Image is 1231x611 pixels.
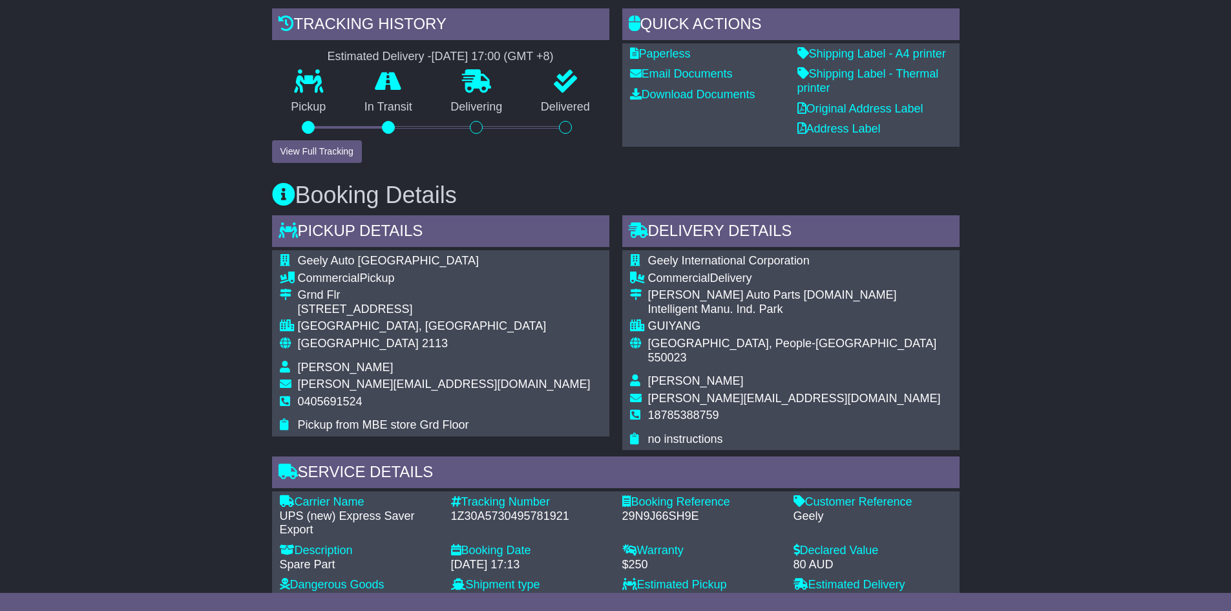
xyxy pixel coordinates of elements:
[451,592,498,605] span: 3rd Party
[451,495,609,509] div: Tracking Number
[797,122,881,135] a: Address Label
[298,288,591,303] div: Grnd Flr
[298,418,469,431] span: Pickup from MBE store Grd Floor
[622,509,781,524] div: 29N9J66SH9E
[630,88,755,101] a: Download Documents
[648,409,719,422] span: 18785388759
[622,495,781,509] div: Booking Reference
[280,578,438,592] div: Dangerous Goods
[298,303,591,317] div: [STREET_ADDRESS]
[345,100,432,114] p: In Transit
[630,47,691,60] a: Paperless
[451,558,609,572] div: [DATE] 17:13
[622,215,960,250] div: Delivery Details
[422,337,448,350] span: 2113
[272,456,960,491] div: Service Details
[272,215,609,250] div: Pickup Details
[451,544,609,558] div: Booking Date
[794,544,952,558] div: Declared Value
[280,558,438,572] div: Spare Part
[298,319,591,334] div: [GEOGRAPHIC_DATA], [GEOGRAPHIC_DATA]
[622,544,781,558] div: Warranty
[648,272,952,286] div: Delivery
[272,50,609,64] div: Estimated Delivery -
[648,319,952,334] div: GUIYANG
[280,544,438,558] div: Description
[648,303,952,317] div: Intelligent Manu. Ind. Park
[648,433,723,445] span: no instructions
[794,495,952,509] div: Customer Reference
[794,592,952,606] div: [DATE] 17:00
[298,254,479,267] span: Geely Auto [GEOGRAPHIC_DATA]
[648,288,952,303] div: [PERSON_NAME] Auto Parts [DOMAIN_NAME]
[280,592,295,605] span: No
[280,495,438,509] div: Carrier Name
[797,102,923,115] a: Original Address Label
[280,509,438,537] div: UPS (new) Express Saver Export
[272,100,346,114] p: Pickup
[648,392,941,405] span: [PERSON_NAME][EMAIL_ADDRESS][DOMAIN_NAME]
[648,254,810,267] span: Geely International Corporation
[630,67,733,80] a: Email Documents
[622,8,960,43] div: Quick Actions
[622,558,781,572] div: $250
[521,100,609,114] p: Delivered
[298,378,591,391] span: [PERSON_NAME][EMAIL_ADDRESS][DOMAIN_NAME]
[451,578,609,592] div: Shipment type
[432,50,554,64] div: [DATE] 17:00 (GMT +8)
[451,509,609,524] div: 1Z30A5730495781921
[272,8,609,43] div: Tracking history
[272,140,362,163] button: View Full Tracking
[794,509,952,524] div: Geely
[797,67,939,94] a: Shipping Label - Thermal printer
[298,361,394,374] span: [PERSON_NAME]
[622,592,781,606] div: [DATE] 01:54 to 17:00
[648,337,937,350] span: [GEOGRAPHIC_DATA], People-[GEOGRAPHIC_DATA]
[298,272,591,286] div: Pickup
[272,182,960,208] h3: Booking Details
[648,374,744,387] span: [PERSON_NAME]
[622,578,781,592] div: Estimated Pickup
[797,47,946,60] a: Shipping Label - A4 printer
[432,100,522,114] p: Delivering
[794,578,952,592] div: Estimated Delivery
[298,337,419,350] span: [GEOGRAPHIC_DATA]
[648,351,687,364] span: 550023
[298,395,363,408] span: 0405691524
[794,558,952,572] div: 80 AUD
[648,272,710,284] span: Commercial
[298,272,360,284] span: Commercial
